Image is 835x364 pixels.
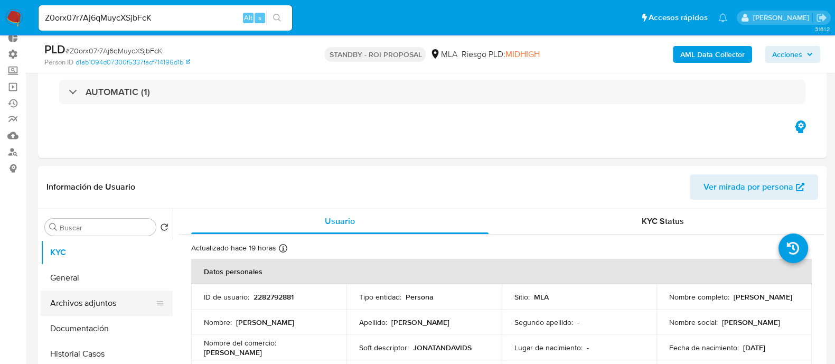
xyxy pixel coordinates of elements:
span: 3.161.2 [814,25,830,33]
span: Accesos rápidos [649,12,708,23]
span: Usuario [325,215,355,227]
span: Acciones [772,46,802,63]
div: AUTOMATIC (1) [59,80,805,104]
p: 2282792881 [254,292,294,302]
button: Volver al orden por defecto [160,223,168,235]
p: Persona [406,292,434,302]
p: [PERSON_NAME] [204,348,262,357]
button: Ver mirada por persona [690,174,818,200]
button: KYC [41,240,173,265]
p: [PERSON_NAME] [734,292,792,302]
a: d1ab1094d07300f5337facf714196d1b [76,58,190,67]
p: Nombre social : [669,318,718,327]
p: [PERSON_NAME] [236,318,294,327]
a: Salir [816,12,827,23]
p: [PERSON_NAME] [391,318,449,327]
p: Apellido : [359,318,387,327]
b: PLD [44,41,65,58]
p: Tipo entidad : [359,292,401,302]
button: Documentación [41,316,173,341]
input: Buscar usuario o caso... [39,11,292,25]
p: Sitio : [514,292,530,302]
b: Person ID [44,58,73,67]
p: - [587,343,589,352]
p: Soft descriptor : [359,343,409,352]
p: MLA [534,292,549,302]
span: Ver mirada por persona [703,174,793,200]
p: Nombre del comercio : [204,338,276,348]
th: Datos personales [191,259,812,284]
p: Segundo apellido : [514,318,573,327]
h1: Información de Usuario [46,182,135,192]
button: AML Data Collector [673,46,752,63]
span: KYC Status [642,215,684,227]
button: General [41,265,173,291]
p: Nombre : [204,318,232,327]
input: Buscar [60,223,152,232]
h3: AUTOMATIC (1) [86,86,150,98]
p: - [577,318,579,327]
button: search-icon [266,11,288,25]
p: [DATE] [743,343,765,352]
p: [PERSON_NAME] [722,318,780,327]
p: ID de usuario : [204,292,249,302]
span: Riesgo PLD: [461,49,539,60]
p: STANDBY - ROI PROPOSAL [325,47,426,62]
p: Actualizado hace 19 horas [191,243,276,253]
p: Lugar de nacimiento : [514,343,583,352]
b: AML Data Collector [680,46,745,63]
span: # Z0orx07r7Aj6qMuycXSjbFcK [65,45,162,56]
button: Acciones [765,46,820,63]
p: emmanuel.vitiello@mercadolibre.com [753,13,812,23]
p: Nombre completo : [669,292,729,302]
button: Buscar [49,223,58,231]
a: Notificaciones [718,13,727,22]
div: MLA [430,49,457,60]
p: JONATANDAVIDS [413,343,472,352]
span: MIDHIGH [505,48,539,60]
button: Archivos adjuntos [41,291,164,316]
span: s [258,13,261,23]
span: Alt [244,13,252,23]
p: Fecha de nacimiento : [669,343,739,352]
